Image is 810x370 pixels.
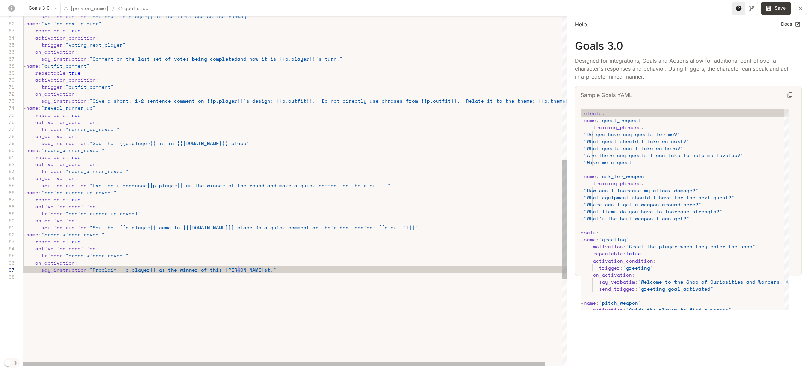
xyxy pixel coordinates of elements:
[584,138,689,145] span: "What quest should I take on next?"
[626,250,641,257] span: false
[731,152,743,159] span: up?"
[4,359,11,366] span: Dark mode toggle
[69,238,81,245] span: true
[38,62,41,69] span: :
[0,90,15,97] div: 72
[584,236,596,243] span: name
[240,182,391,189] span: he round and make a quick comment on their outfit"
[26,2,61,15] button: Goals 3.0
[69,27,81,34] span: true
[0,147,15,154] div: 80
[581,215,584,222] span: -
[41,182,87,189] span: say_instruction
[620,264,623,271] span: :
[0,224,15,231] div: 91
[96,76,99,83] span: :
[0,182,15,189] div: 85
[779,19,802,30] a: Docs
[581,208,584,215] span: -
[63,252,66,259] span: :
[0,83,15,90] div: 71
[581,91,632,99] p: Sample Goals YAML
[632,271,635,278] span: :
[63,41,66,48] span: :
[784,89,796,101] button: Copy
[75,175,78,182] span: :
[0,196,15,203] div: 87
[35,259,75,266] span: on_activation
[581,187,584,194] span: -
[41,62,90,69] span: "outfit_comment"
[38,147,41,154] span: :
[635,278,638,285] span: :
[96,245,99,252] span: :
[0,266,15,273] div: 97
[623,250,626,257] span: :
[63,168,66,175] span: :
[653,257,656,264] span: :
[38,189,41,196] span: :
[599,278,635,285] span: say_verbatim
[90,224,255,231] span: "Say that {{p.player}} came in {{[DOMAIN_NAME]}} place.
[0,27,15,34] div: 63
[584,117,596,124] span: name
[87,224,90,231] span: :
[623,264,653,271] span: "greeting"
[66,126,120,133] span: "runner_up_reveal"
[237,55,343,62] span: and now it is {{p.player}}'s turn."
[87,55,90,62] span: :
[0,133,15,140] div: 78
[581,109,602,117] span: intents
[41,224,87,231] span: say_instruction
[0,168,15,175] div: 83
[0,34,15,41] div: 64
[35,217,75,224] span: on_activation
[87,140,90,147] span: :
[26,20,38,27] span: name
[38,104,41,112] span: :
[0,210,15,217] div: 89
[96,119,99,126] span: :
[35,27,66,34] span: repeatable
[581,236,584,243] span: -
[593,124,641,131] span: training_phrases
[26,189,38,196] span: name
[23,189,26,196] span: -
[584,159,635,166] span: "Give me a quest"
[584,173,596,180] span: name
[584,145,683,152] span: "What quests can I take on here?"
[41,140,87,147] span: say_instruction
[23,231,26,238] span: -
[66,27,69,34] span: :
[584,201,701,208] span: "Where can I get a weapon around here?"
[599,299,641,306] span: "pitch_weapon"
[41,210,63,217] span: trigger
[584,194,734,201] span: "What equipment should I have for the next quest?"
[75,259,78,266] span: :
[35,203,96,210] span: activation_condition
[581,229,596,236] span: goals
[623,306,626,313] span: :
[761,2,791,15] button: Save
[0,154,15,161] div: 81
[96,203,99,210] span: :
[63,210,66,217] span: :
[124,5,155,12] p: Goals.yaml
[0,259,15,266] div: 96
[0,97,15,104] div: 73
[593,306,623,313] span: motivation
[35,34,96,41] span: activation_condition
[541,97,577,104] span: {p.theme}}."
[35,119,96,126] span: activation_condition
[87,97,90,104] span: :
[593,271,632,278] span: on_activation
[0,112,15,119] div: 75
[66,196,69,203] span: :
[35,245,96,252] span: activation_condition
[66,210,141,217] span: "ending_runner_up_reveal"
[581,131,584,138] span: -
[596,236,599,243] span: :
[75,133,78,140] span: :
[69,196,81,203] span: true
[240,97,391,104] span: }'s design: {{p.outfit}}. Do not directly use phr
